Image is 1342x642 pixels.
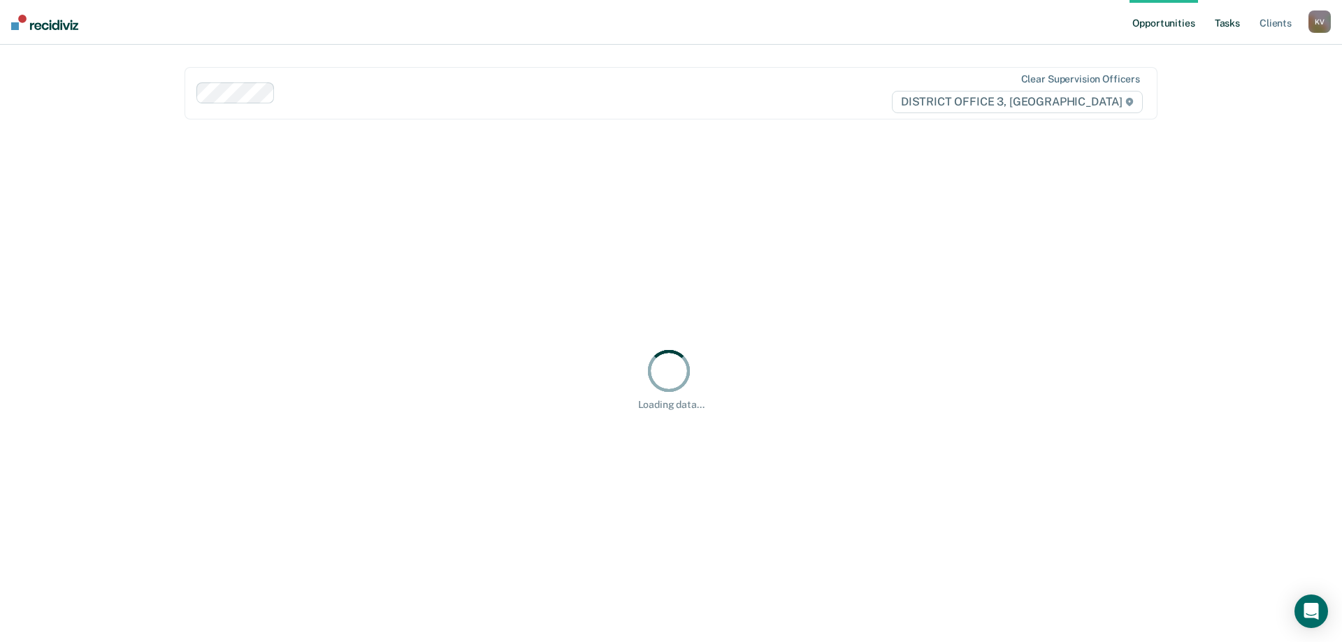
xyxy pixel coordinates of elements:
[1021,73,1140,85] div: Clear supervision officers
[1294,594,1328,628] div: Open Intercom Messenger
[1308,10,1331,33] div: K V
[892,91,1143,113] span: DISTRICT OFFICE 3, [GEOGRAPHIC_DATA]
[11,15,78,30] img: Recidiviz
[638,399,705,411] div: Loading data...
[1308,10,1331,33] button: KV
